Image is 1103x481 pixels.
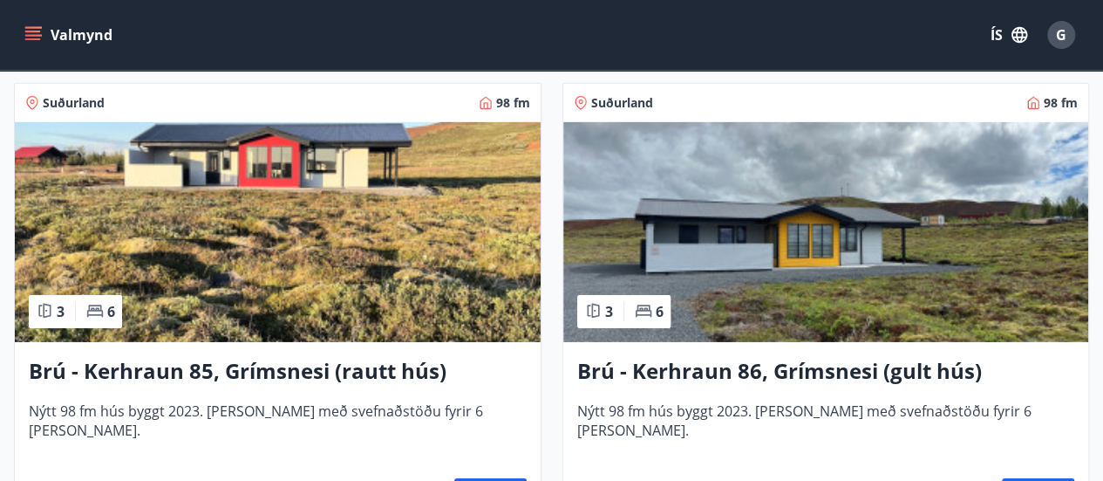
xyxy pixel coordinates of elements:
[1044,94,1078,112] span: 98 fm
[29,402,527,459] span: Nýtt 98 fm hús byggt 2023. [PERSON_NAME] með svefnaðstöðu fyrir 6 [PERSON_NAME].
[29,356,527,388] h3: Brú - Kerhraun 85, Grímsnesi (rautt hús) (gæludýr velkomin)
[981,19,1037,51] button: ÍS
[57,302,65,321] span: 3
[107,302,115,321] span: 6
[43,94,105,112] span: Suðurland
[1040,14,1082,56] button: G
[21,19,119,51] button: menu
[563,122,1089,342] img: Paella dish
[591,94,653,112] span: Suðurland
[577,356,1075,388] h3: Brú - Kerhraun 86, Grímsnesi (gult hús)
[605,302,613,321] span: 3
[15,122,541,342] img: Paella dish
[577,402,1075,459] span: Nýtt 98 fm hús byggt 2023. [PERSON_NAME] með svefnaðstöðu fyrir 6 [PERSON_NAME].
[656,302,664,321] span: 6
[1056,25,1066,45] span: G
[496,94,530,112] span: 98 fm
